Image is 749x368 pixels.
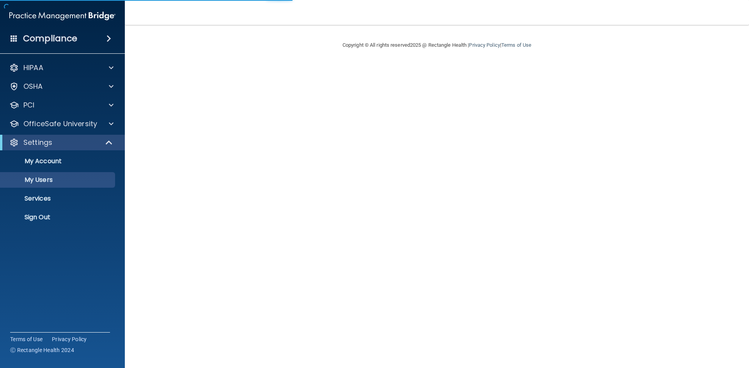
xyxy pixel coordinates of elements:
p: Settings [23,138,52,147]
a: Settings [9,138,113,147]
span: Ⓒ Rectangle Health 2024 [10,346,74,354]
p: My Users [5,176,112,184]
a: OSHA [9,82,114,91]
a: Terms of Use [10,335,43,343]
a: OfficeSafe University [9,119,114,129]
p: My Account [5,157,112,165]
p: HIPAA [23,63,43,72]
p: Services [5,195,112,202]
a: Terms of Use [501,42,531,48]
a: Privacy Policy [469,42,500,48]
p: OSHA [23,82,43,91]
a: PCI [9,100,114,110]
p: Sign Out [5,213,112,221]
a: HIPAA [9,63,114,72]
a: Privacy Policy [52,335,87,343]
p: OfficeSafe University [23,119,97,129]
h4: Compliance [23,33,77,44]
p: PCI [23,100,34,110]
div: Copyright © All rights reserved 2025 @ Rectangle Health | | [295,33,579,58]
img: PMB logo [9,8,115,24]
